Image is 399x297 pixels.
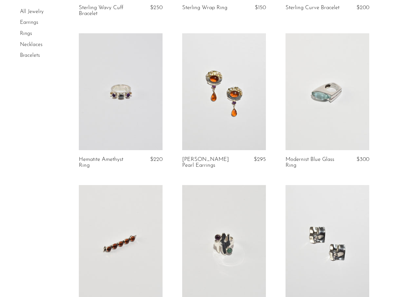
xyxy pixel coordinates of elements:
span: $250 [150,5,163,10]
a: Modernist Blue Glass Ring [286,157,340,169]
a: Necklaces [20,42,43,47]
span: $150 [255,5,266,10]
span: $300 [356,157,369,162]
a: Sterling Wrap Ring [182,5,227,11]
a: Earrings [20,20,38,25]
span: $200 [356,5,369,10]
a: Sterling Wavy Cuff Bracelet [79,5,133,17]
span: $295 [254,157,266,162]
a: All Jewelry [20,9,43,14]
a: Rings [20,31,32,36]
a: Bracelets [20,53,40,58]
span: $220 [150,157,163,162]
a: Hematite Amethyst Ring [79,157,133,169]
a: [PERSON_NAME] Pearl Earrings [182,157,237,169]
a: Sterling Curve Bracelet [286,5,339,11]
